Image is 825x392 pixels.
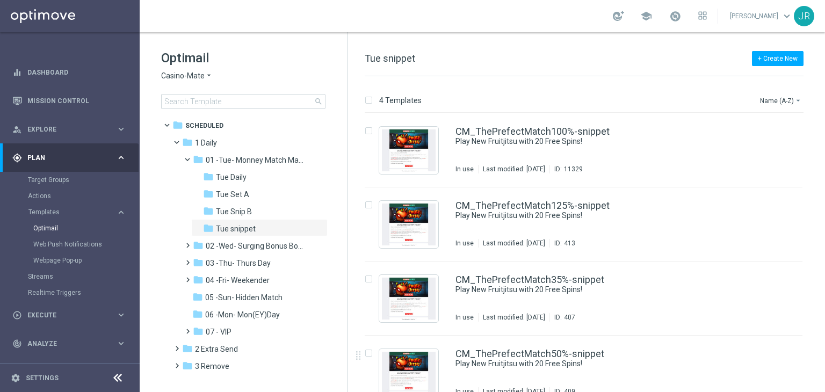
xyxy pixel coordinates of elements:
[12,68,127,77] button: equalizer Dashboard
[216,190,249,199] span: Tue Set A
[27,340,116,347] span: Analyze
[549,313,575,322] div: ID:
[12,153,22,163] i: gps_fixed
[455,285,733,295] a: Play New Fruitjitsu with 20 Free Spins!
[33,236,139,252] div: Web Push Notifications
[182,343,193,354] i: folder
[193,154,204,165] i: folder
[455,349,604,359] a: CM_ThePrefectMatch50%-snippet
[12,125,22,134] i: person_search
[28,285,139,301] div: Realtime Triggers
[206,241,307,251] span: 02 -Wed- Surging Bonus Booster
[12,68,22,77] i: equalizer
[365,53,415,64] span: Tue snippet
[27,126,116,133] span: Explore
[161,71,213,81] button: Casino-Mate arrow_drop_down
[33,220,139,236] div: Optimail
[27,58,126,86] a: Dashboard
[28,204,139,268] div: Templates
[185,121,223,130] span: Scheduled
[206,275,270,285] span: 04 -Fri- Weekender
[455,285,757,295] div: Play New Fruitjitsu with 20 Free Spins!
[28,288,112,297] a: Realtime Triggers
[455,313,474,322] div: In use
[455,127,610,136] a: CM_ThePrefectMatch100%-snippet
[116,338,126,349] i: keyboard_arrow_right
[455,275,604,285] a: CM_ThePrefectMatch35%-snippet
[33,240,112,249] a: Web Push Notifications
[203,188,214,199] i: folder
[12,153,116,163] div: Plan
[203,223,214,234] i: folder
[116,124,126,134] i: keyboard_arrow_right
[28,188,139,204] div: Actions
[192,292,203,302] i: folder
[193,257,204,268] i: folder
[382,129,436,171] img: 11329.jpeg
[455,165,474,173] div: In use
[11,373,20,383] i: settings
[354,262,823,336] div: Press SPACE to select this row.
[479,239,549,248] div: Last modified: [DATE]
[12,339,116,349] div: Analyze
[28,268,139,285] div: Streams
[12,339,127,348] button: track_changes Analyze keyboard_arrow_right
[205,310,280,320] span: 06 -Mon- Mon(EY)Day
[116,207,126,217] i: keyboard_arrow_right
[216,172,247,182] span: Tue Daily
[33,256,112,265] a: Webpage Pop-up
[161,94,325,109] input: Search Template
[549,165,583,173] div: ID:
[12,125,116,134] div: Explore
[26,375,59,381] a: Settings
[182,137,193,148] i: folder
[116,153,126,163] i: keyboard_arrow_right
[28,209,116,215] div: Templates
[216,224,256,234] span: Tue snippet
[479,165,549,173] div: Last modified: [DATE]
[12,339,22,349] i: track_changes
[206,155,307,165] span: 01 -Tue- Monney Match Maker
[27,155,116,161] span: Plan
[12,97,127,105] div: Mission Control
[33,224,112,233] a: Optimail
[12,311,127,320] button: play_circle_outline Execute keyboard_arrow_right
[379,96,422,105] p: 4 Templates
[382,204,436,245] img: 413.jpeg
[193,326,204,337] i: folder
[161,71,205,81] span: Casino-Mate
[12,58,126,86] div: Dashboard
[28,176,112,184] a: Target Groups
[12,310,22,320] i: play_circle_outline
[205,293,283,302] span: 05 -Sun- Hidden Match
[172,120,183,130] i: folder
[640,10,652,22] span: school
[564,313,575,322] div: 407
[759,94,804,107] button: Name (A-Z)arrow_drop_down
[564,239,575,248] div: 413
[12,125,127,134] button: person_search Explore keyboard_arrow_right
[161,49,325,67] h1: Optimail
[206,327,231,337] span: 07 - VIP
[195,138,217,148] span: 1 Daily
[794,96,802,105] i: arrow_drop_down
[12,310,116,320] div: Execute
[455,210,757,221] div: Play New Fruitjitsu with 20 Free Spins!
[193,274,204,285] i: folder
[455,239,474,248] div: In use
[27,312,116,318] span: Execute
[12,86,126,115] div: Mission Control
[28,272,112,281] a: Streams
[455,136,733,147] a: Play New Fruitjitsu with 20 Free Spins!
[216,207,252,216] span: Tue Snip B
[28,192,112,200] a: Actions
[28,208,127,216] div: Templates keyboard_arrow_right
[203,206,214,216] i: folder
[193,240,204,251] i: folder
[455,359,733,369] a: Play New Fruitjitsu with 20 Free Spins!
[479,313,549,322] div: Last modified: [DATE]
